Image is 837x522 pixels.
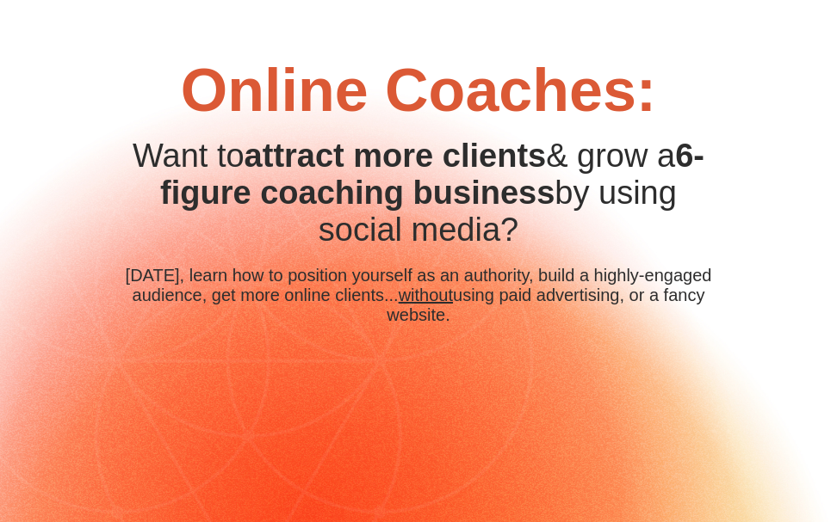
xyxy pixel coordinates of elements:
div: Want to & grow a by using social media? [116,138,721,249]
b: 6-figure coaching business [160,138,704,211]
span: ... using paid advertising, or a fancy website. [384,286,704,324]
div: [DATE], learn how to position yourself as an authority, build a highly-engaged audience, get more... [116,266,721,325]
b: attract more clients [245,138,547,174]
u: without [399,286,453,304]
b: Online Coaches: [181,57,656,124]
